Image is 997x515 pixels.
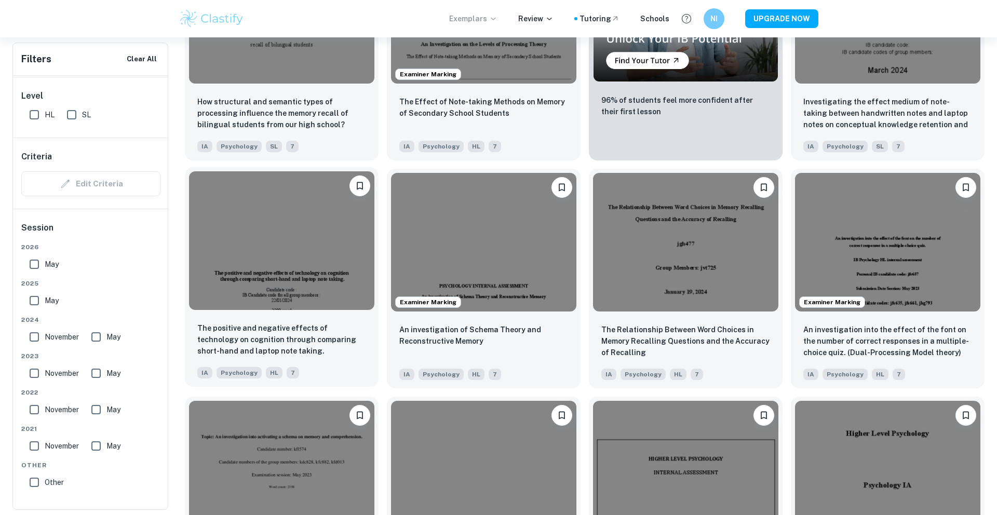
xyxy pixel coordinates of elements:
h6: Criteria [21,151,52,163]
h6: Level [21,90,160,102]
span: SL [82,109,91,120]
span: HL [468,369,484,380]
span: Psychology [823,369,868,380]
span: 2024 [21,315,160,324]
h6: Session [21,222,160,242]
span: IA [197,367,212,378]
span: 7 [489,141,501,152]
h6: NI [708,13,720,24]
span: Psychology [217,367,262,378]
p: Investigating the effect medium of note-taking between handwritten notes and laptop notes on conc... [803,96,972,131]
span: 2022 [21,388,160,397]
span: May [106,368,120,379]
span: Other [21,460,160,470]
a: Examiner MarkingBookmarkAn investigation of Schema Theory and Reconstructive Memory IAPsychologyHL7 [387,169,581,389]
p: The Relationship Between Word Choices in Memory Recalling Questions and the Accuracy of Recalling [601,324,770,358]
span: November [45,331,79,343]
p: Exemplars [449,13,497,24]
p: Review [518,13,554,24]
span: Examiner Marking [800,297,865,307]
span: HL [266,367,282,378]
span: November [45,440,79,452]
span: SL [266,141,282,152]
button: Clear All [124,51,159,67]
h6: Filters [21,52,51,66]
button: UPGRADE NOW [745,9,818,28]
span: IA [601,369,616,380]
button: Bookmark [551,177,572,198]
a: Examiner MarkingBookmarkAn investigation into the effect of the font on the number of correct res... [791,169,985,389]
span: 7 [691,369,703,380]
img: Clastify logo [179,8,245,29]
p: An investigation into the effect of the font on the number of correct responses in a multiple-cho... [803,324,972,358]
span: Examiner Marking [396,297,461,307]
p: 96% of students feel more confident after their first lesson [601,94,770,117]
a: BookmarkThe Relationship Between Word Choices in Memory Recalling Questions and the Accuracy of R... [589,169,783,389]
button: Bookmark [753,177,774,198]
span: IA [197,141,212,152]
img: Psychology IA example thumbnail: The Relationship Between Word Choices in [593,173,778,312]
button: Bookmark [349,405,370,426]
span: HL [872,369,888,380]
img: Psychology IA example thumbnail: The positive and negative effects of tec [189,171,374,310]
span: Psychology [217,141,262,152]
span: IA [399,369,414,380]
span: Psychology [823,141,868,152]
span: 2025 [21,279,160,288]
p: An investigation of Schema Theory and Reconstructive Memory [399,324,568,347]
button: Bookmark [955,177,976,198]
span: 7 [892,141,905,152]
span: 2026 [21,242,160,252]
span: May [106,404,120,415]
span: May [45,295,59,306]
button: Bookmark [551,405,572,426]
span: 7 [489,369,501,380]
span: 2023 [21,351,160,361]
span: Psychology [621,369,666,380]
button: NI [704,8,724,29]
a: Tutoring [580,13,619,24]
a: BookmarkThe positive and negative effects of technology on cognition through comparing short-hand... [185,169,379,389]
span: IA [399,141,414,152]
span: 7 [286,141,299,152]
span: Other [45,477,64,488]
span: May [45,259,59,270]
span: May [106,440,120,452]
span: 7 [893,369,905,380]
img: Psychology IA example thumbnail: An investigation of Schema Theory and Re [391,173,576,312]
button: Help and Feedback [678,10,695,28]
span: SL [872,141,888,152]
span: November [45,404,79,415]
p: How structural and semantic types of processing influence the memory recall of bilingual students... [197,96,366,130]
p: The Effect of Note-taking Methods on Memory of Secondary School Students [399,96,568,119]
span: HL [468,141,484,152]
img: Psychology IA example thumbnail: An investigation into the effect of the [795,173,980,312]
p: The positive and negative effects of technology on cognition through comparing short-hand and lap... [197,322,366,357]
span: IA [803,141,818,152]
span: IA [803,369,818,380]
span: Psychology [419,369,464,380]
span: Psychology [419,141,464,152]
span: HL [670,369,686,380]
button: Bookmark [955,405,976,426]
button: Bookmark [349,175,370,196]
span: Examiner Marking [396,70,461,79]
a: Schools [640,13,669,24]
span: 2021 [21,424,160,433]
span: May [106,331,120,343]
span: 7 [287,367,299,378]
span: November [45,368,79,379]
span: HL [45,109,55,120]
div: Criteria filters are unavailable when searching by topic [21,171,160,196]
button: Bookmark [753,405,774,426]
